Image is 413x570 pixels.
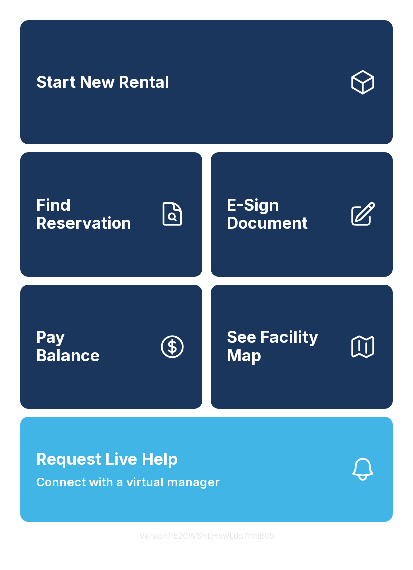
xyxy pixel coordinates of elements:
span: Find Reservation [36,196,150,233]
span: See Facility Map [227,328,340,365]
a: Start New Rental [20,20,393,144]
a: Find Reservation [20,152,202,276]
span: E-Sign Document [227,196,340,233]
button: VersionPE2CWShLHxwLdo7nhiB05 [131,522,283,550]
button: Request Live HelpConnect with a virtual manager [20,417,393,522]
span: Request Live Help [36,447,178,471]
span: Pay Balance [36,328,100,365]
a: PayBalance [20,285,202,409]
button: See Facility Map [211,285,393,409]
span: Connect with a virtual manager [36,473,220,491]
span: Start New Rental [36,73,169,92]
a: E-Sign Document [211,152,393,276]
